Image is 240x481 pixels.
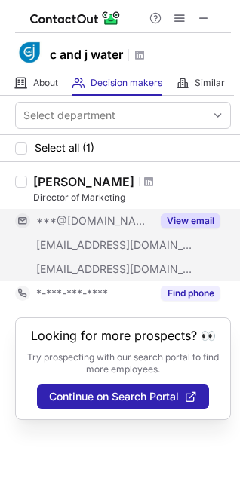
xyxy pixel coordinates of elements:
[33,174,134,189] div: [PERSON_NAME]
[36,238,193,252] span: [EMAIL_ADDRESS][DOMAIN_NAME]
[91,77,162,89] span: Decision makers
[36,262,193,276] span: [EMAIL_ADDRESS][DOMAIN_NAME]
[161,286,220,301] button: Reveal Button
[35,142,94,154] span: Select all (1)
[33,77,58,89] span: About
[161,213,220,228] button: Reveal Button
[37,384,209,409] button: Continue on Search Portal
[195,77,225,89] span: Similar
[26,351,220,375] p: Try prospecting with our search portal to find more employees.
[36,214,152,228] span: ***@[DOMAIN_NAME]
[30,9,121,27] img: ContactOut v5.3.10
[15,37,45,67] img: 1653f1dea508cf2ece05a3e28da056a3
[33,191,231,204] div: Director of Marketing
[49,391,179,403] span: Continue on Search Portal
[31,329,216,342] header: Looking for more prospects? 👀
[23,108,115,123] div: Select department
[50,45,123,63] h1: c and j water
